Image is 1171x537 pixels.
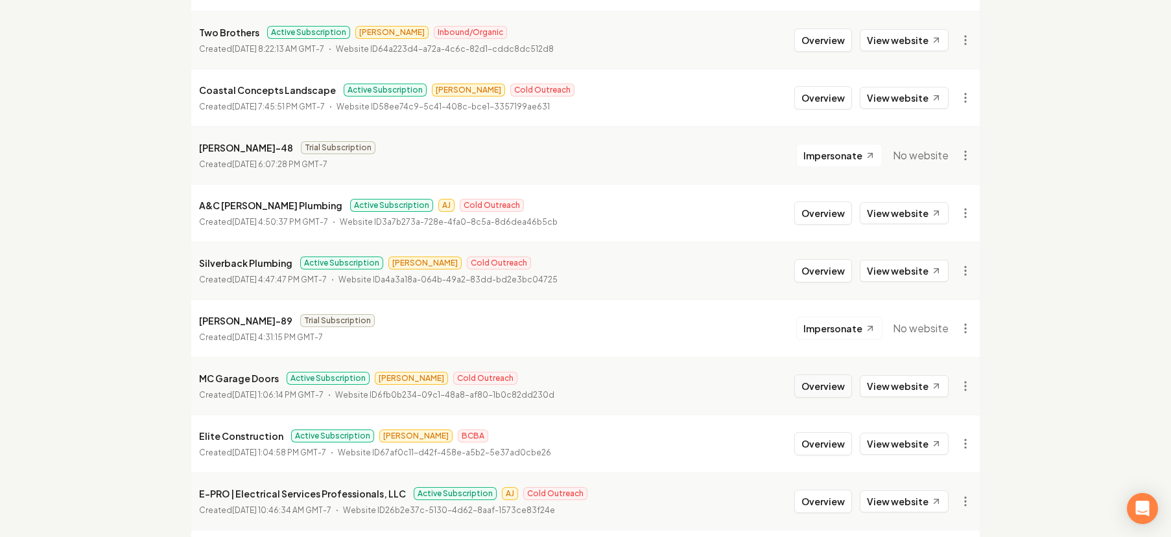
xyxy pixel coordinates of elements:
[232,390,324,400] time: [DATE] 1:06:14 PM GMT-7
[893,321,949,336] span: No website
[794,374,852,398] button: Overview
[794,29,852,52] button: Overview
[199,446,326,459] p: Created
[803,322,862,335] span: Impersonate
[860,29,949,51] a: View website
[794,490,852,513] button: Overview
[432,84,505,97] span: [PERSON_NAME]
[199,504,331,517] p: Created
[893,148,949,163] span: No website
[199,389,324,402] p: Created
[438,199,455,212] span: AJ
[794,201,852,225] button: Overview
[199,25,259,40] p: Two Brothers
[232,44,324,54] time: [DATE] 8:22:13 AM GMT-7
[388,257,462,269] span: [PERSON_NAME]
[343,504,555,517] p: Website ID 26b2e37c-5130-4d62-8aaf-1573ce83f24e
[460,199,524,212] span: Cold Outreach
[232,275,327,284] time: [DATE] 4:47:47 PM GMT-7
[199,198,342,213] p: A&C [PERSON_NAME] Plumbing
[796,144,882,167] button: Impersonate
[199,255,292,271] p: Silverback Plumbing
[267,26,350,39] span: Active Subscription
[340,216,558,229] p: Website ID 3a7b273a-728e-4fa0-8c5a-8d6dea46b5cb
[523,487,587,500] span: Cold Outreach
[453,372,517,385] span: Cold Outreach
[338,273,558,286] p: Website ID a4a3a18a-064b-49a2-83dd-bd2e3bc04725
[794,432,852,455] button: Overview
[337,100,550,113] p: Website ID 58ee74c9-5c41-408c-bce1-3357199ae631
[287,372,370,385] span: Active Subscription
[860,202,949,224] a: View website
[350,199,433,212] span: Active Subscription
[860,87,949,109] a: View website
[199,158,327,171] p: Created
[300,257,383,269] span: Active Subscription
[199,486,406,501] p: E-PRO | Electrical Services Professionals, LLC
[199,273,327,286] p: Created
[301,141,375,154] span: Trial Subscription
[232,102,325,111] time: [DATE] 7:45:51 PM GMT-7
[458,429,488,442] span: BCBA
[434,26,507,39] span: Inbound/Organic
[344,84,427,97] span: Active Subscription
[335,389,554,402] p: Website ID 6fb0b234-09c1-48a8-af80-1b0c82dd230d
[860,433,949,455] a: View website
[796,317,882,340] button: Impersonate
[467,257,531,269] span: Cold Outreach
[355,26,429,39] span: [PERSON_NAME]
[414,487,497,500] span: Active Subscription
[199,43,324,56] p: Created
[1127,493,1158,524] div: Open Intercom Messenger
[510,84,574,97] span: Cold Outreach
[232,332,323,342] time: [DATE] 4:31:15 PM GMT-7
[860,490,949,512] a: View website
[794,86,852,109] button: Overview
[379,429,453,442] span: [PERSON_NAME]
[794,259,852,282] button: Overview
[336,43,554,56] p: Website ID 64a223d4-a72a-4c6c-82d1-cddc8dc512d8
[860,260,949,282] a: View website
[199,140,293,155] p: [PERSON_NAME]-48
[232,159,327,169] time: [DATE] 6:07:28 PM GMT-7
[291,429,374,442] span: Active Subscription
[199,371,279,386] p: MC Garage Doors
[232,448,326,457] time: [DATE] 1:04:58 PM GMT-7
[199,313,292,328] p: [PERSON_NAME]-89
[803,149,862,162] span: Impersonate
[199,428,283,444] p: Elite Construction
[375,372,448,385] span: [PERSON_NAME]
[199,331,323,344] p: Created
[232,505,331,515] time: [DATE] 10:46:34 AM GMT-7
[232,217,328,227] time: [DATE] 4:50:37 PM GMT-7
[199,82,336,98] p: Coastal Concepts Landscape
[199,216,328,229] p: Created
[860,375,949,397] a: View website
[300,314,375,327] span: Trial Subscription
[338,446,551,459] p: Website ID 67af0c11-d42f-458e-a5b2-5e37ad0cbe26
[199,100,325,113] p: Created
[502,487,518,500] span: AJ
